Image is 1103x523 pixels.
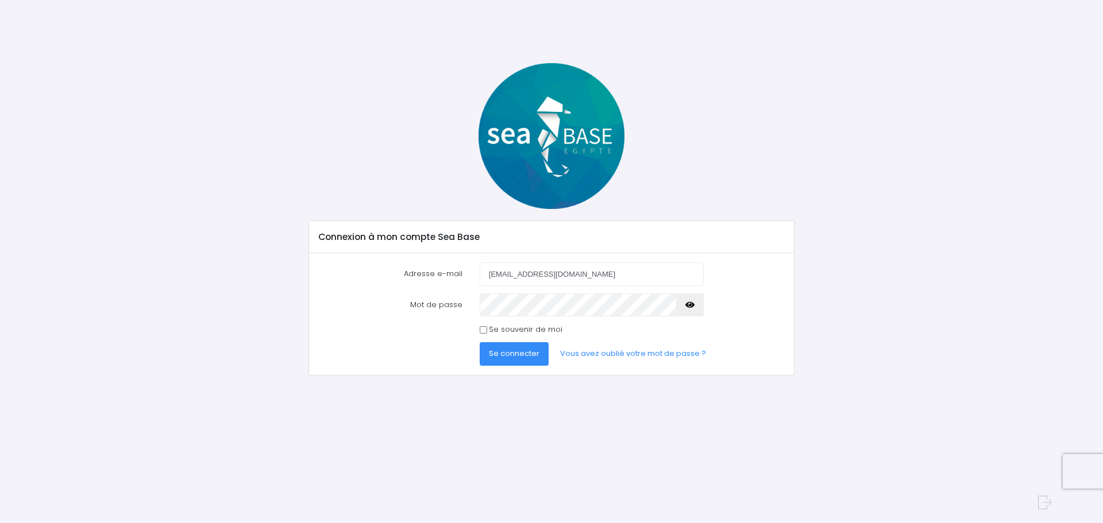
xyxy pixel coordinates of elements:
[310,293,471,316] label: Mot de passe
[480,342,549,365] button: Se connecter
[551,342,715,365] a: Vous avez oublié votre mot de passe ?
[489,324,562,335] label: Se souvenir de moi
[309,221,793,253] div: Connexion à mon compte Sea Base
[310,262,471,285] label: Adresse e-mail
[489,348,539,359] span: Se connecter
